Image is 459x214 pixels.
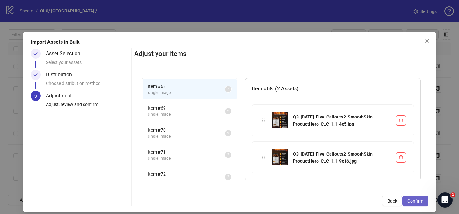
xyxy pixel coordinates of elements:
[396,152,406,163] button: Delete
[396,115,406,126] button: Delete
[148,171,225,178] span: Item # 72
[227,87,229,91] span: 2
[227,153,229,157] span: 2
[148,83,225,90] span: Item # 68
[450,192,455,197] span: 1
[422,36,432,46] button: Close
[293,113,391,127] div: Q3-[DATE]-Five-Callouts2-SmoothSkin-ProductHero-CLC-1.1-4x5.jpg
[260,154,267,161] div: holder
[225,174,231,180] sup: 2
[272,149,288,165] img: Q3-08-AUG-2025-Five-Callouts2-SmoothSkin-ProductHero-CLC-1.1-9x16.jpg
[148,178,225,184] span: single_image
[293,150,391,164] div: Q3-[DATE]-Five-Callouts2-SmoothSkin-ProductHero-CLC-1.1-9x16.jpg
[148,90,225,96] span: single_image
[227,131,229,135] span: 2
[148,134,225,140] span: single_image
[34,94,37,99] span: 3
[425,38,430,43] span: close
[148,111,225,118] span: single_image
[382,196,402,206] button: Back
[225,152,231,158] sup: 2
[261,155,266,160] span: holder
[225,108,231,114] sup: 2
[275,86,299,92] span: ( 2 Assets )
[399,118,403,122] span: delete
[437,192,453,208] iframe: Intercom live chat
[402,196,428,206] button: Confirm
[46,49,85,59] div: Asset Selection
[252,85,414,93] h3: Item # 68
[227,109,229,113] span: 2
[46,80,129,91] div: Choose distribution method
[134,49,428,59] h2: Adjust your items
[46,70,77,80] div: Distribution
[148,149,225,156] span: Item # 71
[148,156,225,162] span: single_image
[227,175,229,179] span: 2
[33,73,38,77] span: check
[46,91,77,101] div: Adjustment
[46,101,129,112] div: Adjust, review and confirm
[148,126,225,134] span: Item # 70
[387,198,397,203] span: Back
[399,155,403,159] span: delete
[225,130,231,136] sup: 2
[148,104,225,111] span: Item # 69
[260,117,267,124] div: holder
[33,51,38,56] span: check
[225,86,231,92] sup: 2
[261,118,266,123] span: holder
[407,198,423,203] span: Confirm
[46,59,129,70] div: Select your assets
[272,112,288,128] img: Q3-08-AUG-2025-Five-Callouts2-SmoothSkin-ProductHero-CLC-1.1-4x5.jpg
[31,38,428,46] div: Import Assets in Bulk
